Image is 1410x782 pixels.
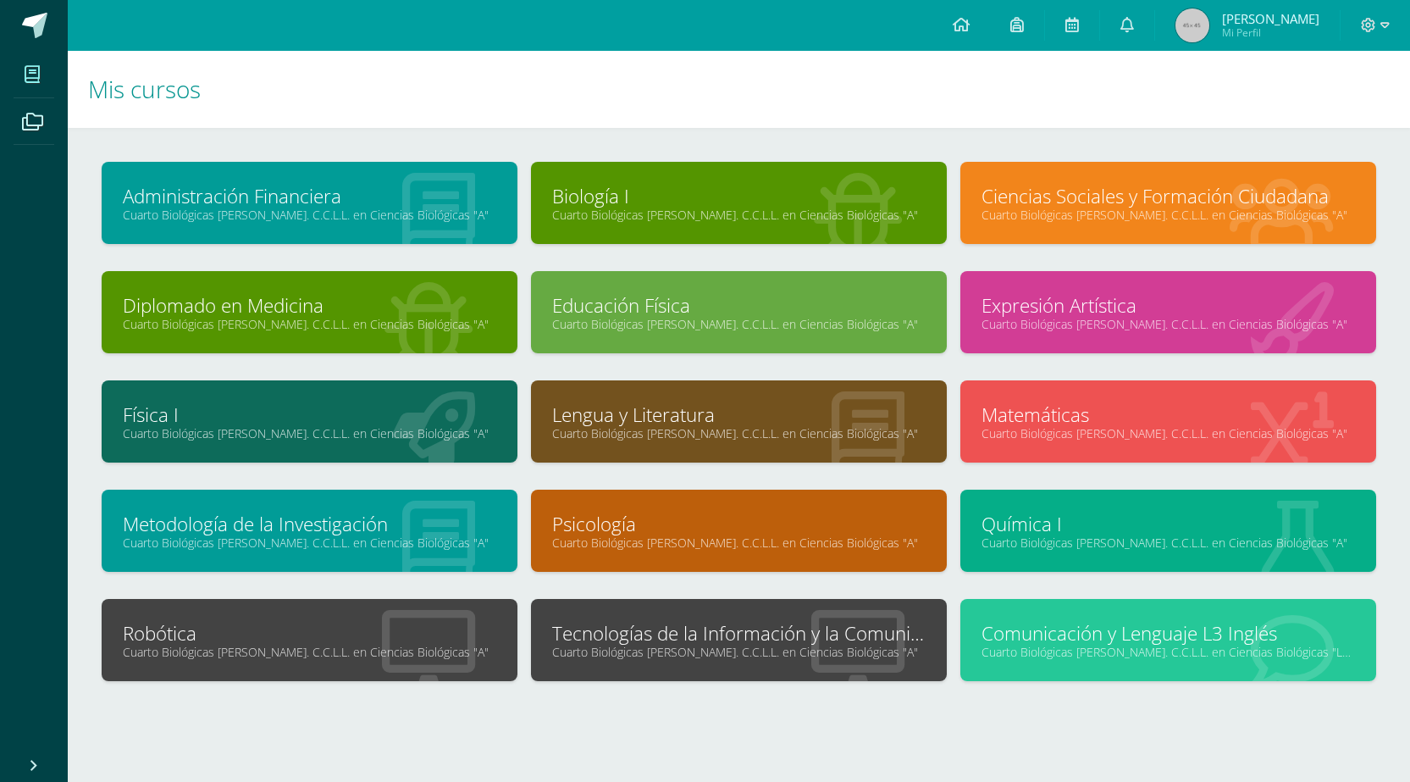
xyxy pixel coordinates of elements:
a: Cuarto Biológicas [PERSON_NAME]. C.C.L.L. en Ciencias Biológicas "LEVEL 4" [981,644,1355,660]
a: Cuarto Biológicas [PERSON_NAME]. C.C.L.L. en Ciencias Biológicas "A" [552,535,926,551]
a: Diplomado en Medicina [123,292,496,319]
a: Tecnologías de la Información y la Comunicación I [552,620,926,646]
span: Mi Perfil [1222,25,1319,40]
a: Cuarto Biológicas [PERSON_NAME]. C.C.L.L. en Ciencias Biológicas "A" [552,316,926,332]
a: Administración Financiera [123,183,496,209]
img: 45x45 [1175,8,1209,42]
a: Física I [123,402,496,428]
a: Cuarto Biológicas [PERSON_NAME]. C.C.L.L. en Ciencias Biológicas "A" [123,644,496,660]
a: Cuarto Biológicas [PERSON_NAME]. C.C.L.L. en Ciencias Biológicas "A" [552,644,926,660]
a: Cuarto Biológicas [PERSON_NAME]. C.C.L.L. en Ciencias Biológicas "A" [552,207,926,223]
a: Cuarto Biológicas [PERSON_NAME]. C.C.L.L. en Ciencias Biológicas "A" [123,207,496,223]
span: Mis cursos [88,73,201,105]
a: Cuarto Biológicas [PERSON_NAME]. C.C.L.L. en Ciencias Biológicas "A" [552,425,926,441]
a: Química I [981,511,1355,537]
a: Cuarto Biológicas [PERSON_NAME]. C.C.L.L. en Ciencias Biológicas "A" [981,425,1355,441]
a: Cuarto Biológicas [PERSON_NAME]. C.C.L.L. en Ciencias Biológicas "A" [123,425,496,441]
a: Biología I [552,183,926,209]
a: Lengua y Literatura [552,402,926,428]
a: Cuarto Biológicas [PERSON_NAME]. C.C.L.L. en Ciencias Biológicas "A" [981,535,1355,551]
a: Educación Física [552,292,926,319]
span: [PERSON_NAME] [1222,10,1319,27]
a: Psicología [552,511,926,537]
a: Comunicación y Lenguaje L3 Inglés [981,620,1355,646]
a: Ciencias Sociales y Formación Ciudadana [981,183,1355,209]
a: Metodología de la Investigación [123,511,496,537]
a: Robótica [123,620,496,646]
a: Cuarto Biológicas [PERSON_NAME]. C.C.L.L. en Ciencias Biológicas "A" [123,535,496,551]
a: Cuarto Biológicas [PERSON_NAME]. C.C.L.L. en Ciencias Biológicas "A" [123,316,496,332]
a: Expresión Artística [981,292,1355,319]
a: Matemáticas [981,402,1355,428]
a: Cuarto Biológicas [PERSON_NAME]. C.C.L.L. en Ciencias Biológicas "A" [981,207,1355,223]
a: Cuarto Biológicas [PERSON_NAME]. C.C.L.L. en Ciencias Biológicas "A" [981,316,1355,332]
